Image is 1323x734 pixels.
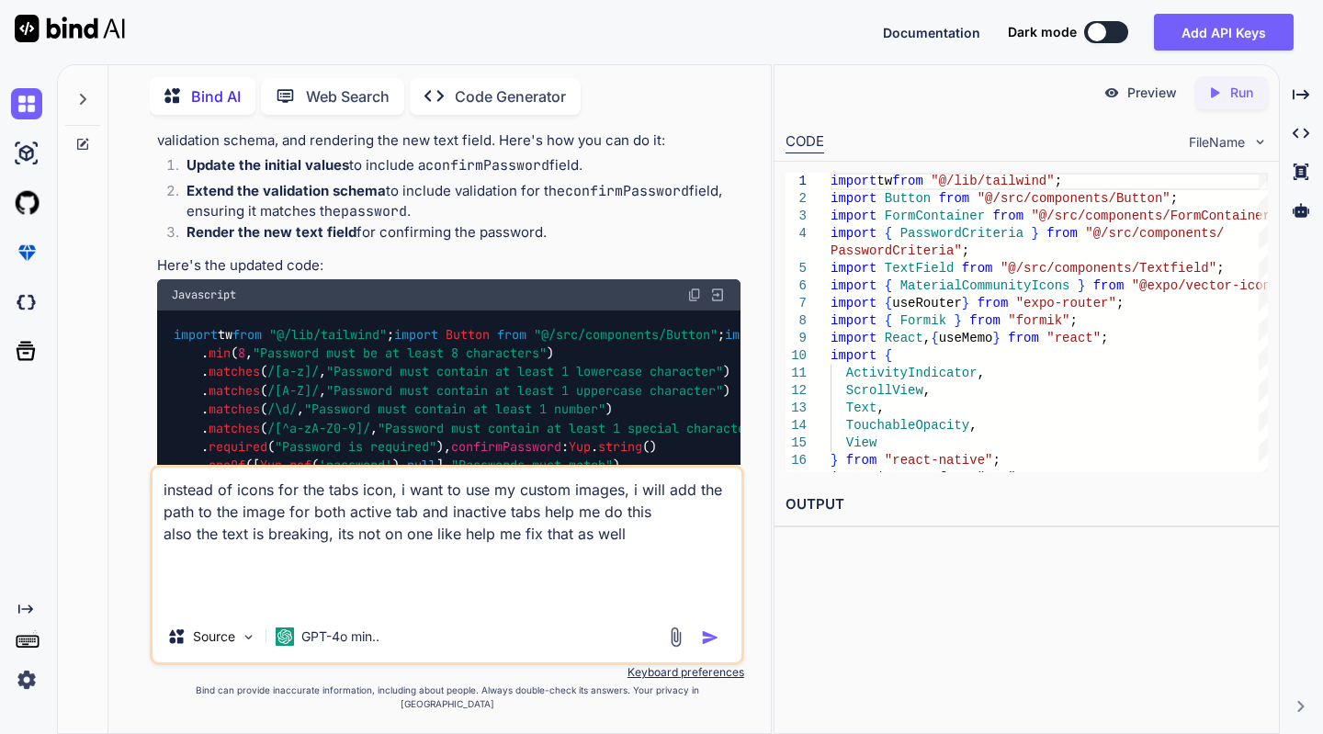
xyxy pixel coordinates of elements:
[1078,278,1085,293] span: }
[831,191,876,206] span: import
[786,452,807,469] div: 16
[786,225,807,243] div: 4
[892,174,923,188] span: from
[786,295,807,312] div: 7
[187,223,356,241] strong: Render the new text field
[977,366,984,380] span: ,
[1189,133,1245,152] span: FileName
[977,470,1015,485] span: "yup"
[11,88,42,119] img: chat
[209,382,260,399] span: matches
[1127,84,1177,102] p: Preview
[831,243,962,258] span: PasswordCriteria"
[172,155,740,181] li: to include a field.
[407,457,436,474] span: null
[534,326,718,343] span: "@/src/components/Button"
[846,366,978,380] span: ActivityIndicator
[11,287,42,318] img: darkCloudIdeIcon
[319,457,392,474] span: 'password'
[1154,14,1294,51] button: Add API Keys
[394,326,438,343] span: import
[1031,226,1038,241] span: }
[172,288,236,302] span: Javascript
[289,457,311,474] span: ref
[267,401,297,418] span: /\d/
[892,296,962,311] span: useRouter
[451,457,613,474] span: "Passwords must match"
[786,417,807,435] div: 14
[1103,85,1120,101] img: preview
[187,156,349,174] strong: Update the initial values
[497,326,526,343] span: from
[1252,134,1268,150] img: chevron down
[1230,84,1253,102] p: Run
[846,435,877,450] span: View
[992,331,1000,345] span: }
[267,420,370,436] span: /[^a-zA-Z0-9]/
[1015,470,1023,485] span: ;
[701,628,719,647] img: icon
[899,226,1023,241] span: PasswordCriteria
[962,261,993,276] span: from
[908,470,931,485] span: Yup
[260,457,282,474] span: Yup
[209,420,260,436] span: matches
[831,348,876,363] span: import
[1008,331,1039,345] span: from
[446,326,490,343] span: Button
[1116,296,1124,311] span: ;
[725,326,769,343] span: import
[209,401,260,418] span: matches
[962,296,969,311] span: }
[301,627,379,646] p: GPT-4o min..
[885,191,931,206] span: Button
[11,664,42,695] img: settings
[846,453,877,468] span: from
[938,191,969,206] span: from
[883,23,980,42] button: Documentation
[1101,331,1108,345] span: ;
[786,312,807,330] div: 8
[11,237,42,268] img: premium
[899,278,1069,293] span: MaterialCommunityIcons
[187,182,386,199] strong: Extend the validation schema
[786,400,807,417] div: 13
[831,470,876,485] span: import
[786,365,807,382] div: 11
[241,629,256,645] img: Pick Models
[786,260,807,277] div: 5
[831,331,876,345] span: import
[992,453,1000,468] span: ;
[831,209,876,223] span: import
[977,296,1008,311] span: from
[885,313,892,328] span: {
[954,313,961,328] span: }
[209,457,245,474] span: oneOf
[977,191,1170,206] span: "@/src/components/Button"
[15,15,125,42] img: Bind AI
[831,296,876,311] span: import
[598,438,642,455] span: string
[1054,174,1061,188] span: ;
[569,438,591,455] span: Yup
[565,182,689,200] code: confirmPassword
[276,627,294,646] img: GPT-4o mini
[232,326,262,343] span: from
[1131,278,1285,293] span: "@expo/vector-icons"
[326,382,723,399] span: "Password must contain at least 1 uppercase character"
[885,331,923,345] span: React
[455,85,566,107] p: Code Generator
[885,209,985,223] span: FormContainer
[687,288,702,302] img: copy
[831,313,876,328] span: import
[831,174,876,188] span: import
[885,348,892,363] span: {
[209,344,231,361] span: min
[157,255,740,277] p: Here's the updated code:
[267,364,319,380] span: /[a-z]/
[1170,191,1177,206] span: ;
[786,382,807,400] div: 12
[775,483,1279,526] h2: OUTPUT
[174,326,218,343] span: import
[172,222,740,248] li: for confirming the password.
